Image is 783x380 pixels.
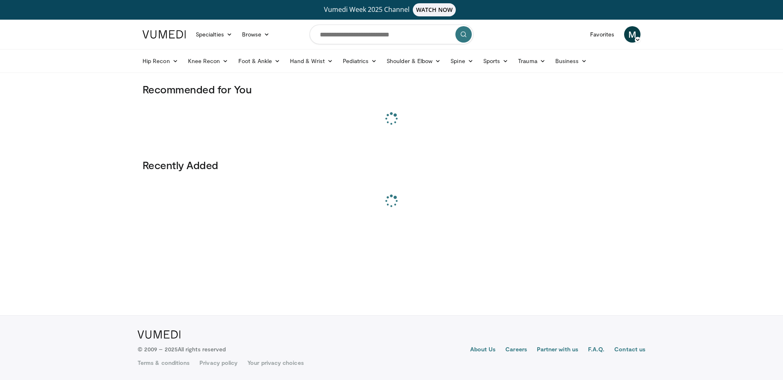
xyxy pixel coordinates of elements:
a: Hand & Wrist [285,53,338,69]
a: Trauma [513,53,550,69]
p: © 2009 – 2025 [138,345,226,353]
span: All rights reserved [178,346,226,353]
a: Privacy policy [199,359,238,367]
a: Shoulder & Elbow [382,53,446,69]
a: Pediatrics [338,53,382,69]
a: Contact us [614,345,645,355]
a: Spine [446,53,478,69]
a: Business [550,53,592,69]
a: Your privacy choices [247,359,303,367]
img: VuMedi Logo [143,30,186,38]
a: Specialties [191,26,237,43]
a: M [624,26,640,43]
h3: Recommended for You [143,83,640,96]
img: VuMedi Logo [138,330,181,339]
a: Partner with us [537,345,578,355]
a: Hip Recon [138,53,183,69]
a: Knee Recon [183,53,233,69]
a: Sports [478,53,514,69]
h3: Recently Added [143,158,640,172]
a: About Us [470,345,496,355]
span: WATCH NOW [413,3,456,16]
a: Browse [237,26,275,43]
a: Favorites [585,26,619,43]
a: Careers [505,345,527,355]
a: Vumedi Week 2025 ChannelWATCH NOW [144,3,639,16]
input: Search topics, interventions [310,25,473,44]
a: Foot & Ankle [233,53,285,69]
a: F.A.Q. [588,345,604,355]
a: Terms & conditions [138,359,190,367]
